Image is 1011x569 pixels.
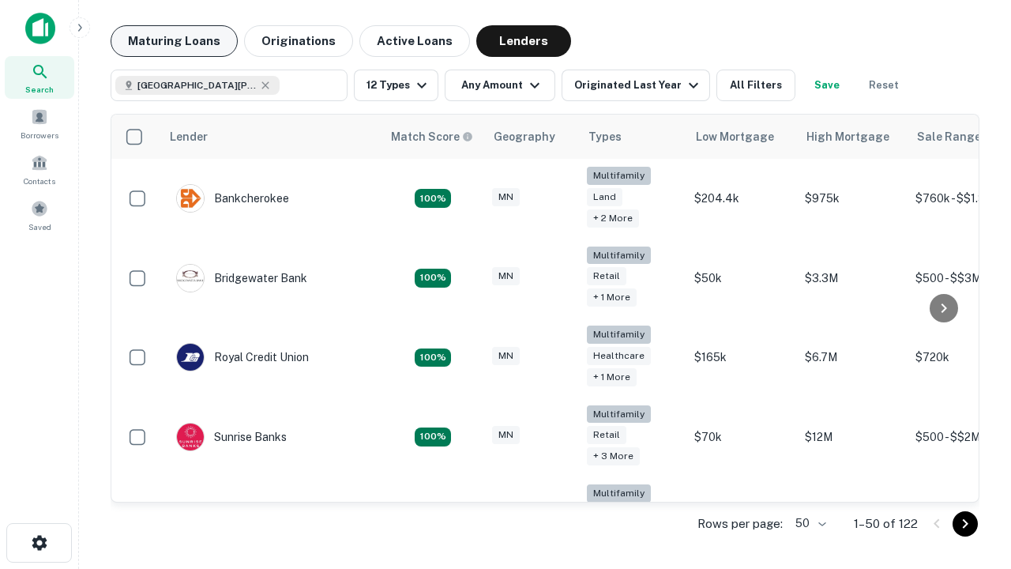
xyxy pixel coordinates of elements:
p: Rows per page: [697,514,783,533]
h6: Match Score [391,128,470,145]
div: Low Mortgage [696,127,774,146]
div: High Mortgage [806,127,889,146]
div: Multifamily [587,167,651,185]
th: Capitalize uses an advanced AI algorithm to match your search with the best lender. The match sco... [381,115,484,159]
img: picture [177,344,204,371]
div: Land [587,188,622,206]
div: Matching Properties: 18, hasApolloMatch: undefined [415,189,451,208]
td: $3.3M [797,239,908,318]
button: Originated Last Year [562,70,710,101]
button: Maturing Loans [111,25,238,57]
span: Borrowers [21,129,58,141]
th: Lender [160,115,381,159]
th: Types [579,115,686,159]
button: Any Amount [445,70,555,101]
div: Retail [587,426,626,444]
span: [GEOGRAPHIC_DATA][PERSON_NAME], [GEOGRAPHIC_DATA], [GEOGRAPHIC_DATA] [137,78,256,92]
td: $165k [686,318,797,398]
a: Borrowers [5,102,74,145]
img: capitalize-icon.png [25,13,55,44]
th: Geography [484,115,579,159]
button: Save your search to get updates of matches that match your search criteria. [802,70,852,101]
div: 50 [789,512,829,535]
div: Bankcherokee [176,184,289,213]
button: 12 Types [354,70,438,101]
span: Search [25,83,54,96]
button: Reset [859,70,909,101]
a: Search [5,56,74,99]
div: Multifamily [587,405,651,424]
td: $6.7M [797,318,908,398]
div: MN [492,188,520,206]
div: + 2 more [587,209,639,228]
div: + 1 more [587,288,637,307]
button: Originations [244,25,353,57]
th: High Mortgage [797,115,908,159]
button: Go to next page [953,511,978,537]
div: Types [588,127,622,146]
td: $975k [797,159,908,239]
div: Matching Properties: 22, hasApolloMatch: undefined [415,269,451,288]
div: Matching Properties: 31, hasApolloMatch: undefined [415,428,451,447]
div: MN [492,347,520,365]
img: picture [177,185,204,212]
div: Sale Range [917,127,981,146]
div: Healthcare [587,347,651,365]
div: Multifamily [587,247,651,265]
th: Low Mortgage [686,115,797,159]
span: Saved [28,220,51,233]
span: Contacts [24,175,55,187]
div: + 3 more [587,447,640,465]
div: Lender [170,127,208,146]
div: Bridgewater Bank [176,264,307,292]
img: picture [177,424,204,450]
div: MN [492,267,520,285]
div: Geography [494,127,555,146]
td: $150k [686,477,797,556]
td: $204.4k [686,159,797,239]
p: 1–50 of 122 [854,514,918,533]
td: $50k [686,239,797,318]
a: Contacts [5,148,74,190]
div: + 1 more [587,368,637,386]
a: Saved [5,194,74,236]
div: Retail [587,267,626,285]
div: Multifamily [587,484,651,503]
div: Originated Last Year [574,76,703,95]
div: Sunrise Banks [176,423,287,451]
td: $12M [797,398,908,477]
img: picture [177,265,204,292]
button: Active Loans [359,25,470,57]
div: Multifamily [587,326,651,344]
div: MN [492,426,520,444]
div: Matching Properties: 18, hasApolloMatch: undefined [415,349,451,367]
td: $1.3M [797,477,908,556]
iframe: Chat Widget [932,443,1011,518]
button: Lenders [476,25,571,57]
div: Royal Credit Union [176,343,309,371]
td: $70k [686,398,797,477]
button: All Filters [716,70,795,101]
div: Capitalize uses an advanced AI algorithm to match your search with the best lender. The match sco... [391,128,473,145]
